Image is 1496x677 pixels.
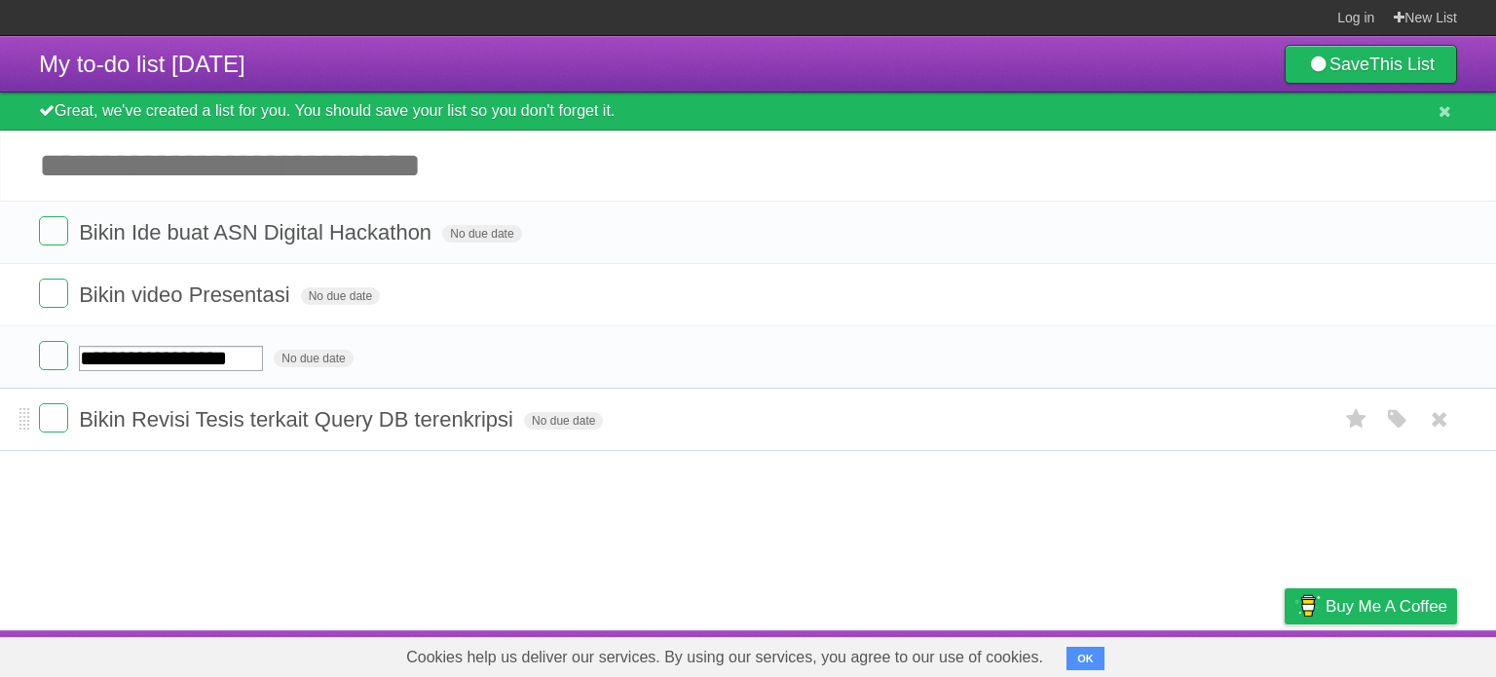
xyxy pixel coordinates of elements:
[442,225,521,243] span: No due date
[1326,589,1447,623] span: Buy me a coffee
[79,220,436,244] span: Bikin Ide buat ASN Digital Hackathon
[1193,635,1236,672] a: Terms
[1294,589,1321,622] img: Buy me a coffee
[1285,588,1457,624] a: Buy me a coffee
[1338,403,1375,435] label: Star task
[39,341,68,370] label: Done
[387,638,1063,677] span: Cookies help us deliver our services. By using our services, you agree to our use of cookies.
[1334,635,1457,672] a: Suggest a feature
[524,412,603,430] span: No due date
[274,350,353,367] span: No due date
[79,282,294,307] span: Bikin video Presentasi
[1090,635,1169,672] a: Developers
[1026,635,1066,672] a: About
[39,279,68,308] label: Done
[1259,635,1310,672] a: Privacy
[39,403,68,433] label: Done
[79,407,518,432] span: Bikin Revisi Tesis terkait Query DB terenkripsi
[39,216,68,245] label: Done
[39,51,245,77] span: My to-do list [DATE]
[1285,45,1457,84] a: SaveThis List
[301,287,380,305] span: No due date
[1369,55,1435,74] b: This List
[1066,647,1104,670] button: OK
